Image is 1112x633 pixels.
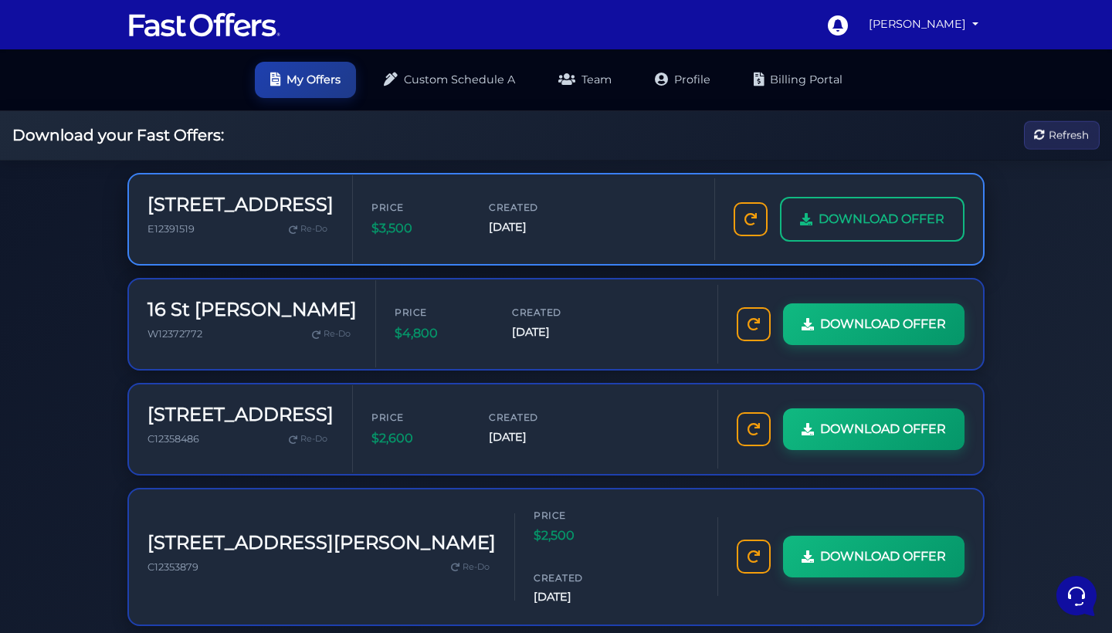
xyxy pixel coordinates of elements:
[1053,573,1100,619] iframe: Customerly Messenger Launcher
[512,323,605,341] span: [DATE]
[283,429,334,449] a: Re-Do
[534,508,626,523] span: Price
[25,172,56,203] img: dark
[65,111,245,127] span: Aura
[147,404,334,426] h3: [STREET_ADDRESS]
[489,428,581,446] span: [DATE]
[133,513,177,526] p: Messages
[863,9,985,39] a: [PERSON_NAME]
[738,62,858,98] a: Billing Portal
[395,323,487,344] span: $4,800
[783,303,965,345] a: DOWNLOAD OFFER
[12,126,224,144] h2: Download your Fast Offers:
[65,189,245,205] p: Thanks for letting us know about the changes to the standard RECO and tenant agreements. To updat...
[534,526,626,546] span: $2,500
[283,219,334,239] a: Re-Do
[543,62,627,98] a: Team
[25,113,56,144] img: dark
[1024,121,1100,150] button: Refresh
[65,171,245,186] span: Aura
[35,312,253,327] input: Search for an Article...
[255,62,356,98] a: My Offers
[489,410,581,425] span: Created
[819,209,944,229] span: DOWNLOAD OFFER
[489,218,581,236] span: [DATE]
[1049,127,1089,144] span: Refresh
[19,164,290,211] a: AuraThanks for letting us know about the changes to the standard RECO and tenant agreements. To u...
[371,200,464,215] span: Price
[25,86,125,99] span: Your Conversations
[46,513,73,526] p: Home
[395,305,487,320] span: Price
[147,299,357,321] h3: 16 St [PERSON_NAME]
[254,171,284,184] p: [DATE]
[147,223,195,235] span: E12391519
[25,217,284,248] button: Start a Conversation
[534,570,626,585] span: Created
[371,218,464,239] span: $3,500
[371,428,464,449] span: $2,600
[65,130,245,145] p: Good day! If your RECO forms version is no longer valid, you'll need to update your DocuSign temp...
[239,513,259,526] p: Help
[783,536,965,577] a: DOWNLOAD OFFER
[147,328,202,340] span: W12372772
[324,327,351,341] span: Re-Do
[371,410,464,425] span: Price
[147,561,198,573] span: C12353879
[820,419,946,439] span: DOWNLOAD OFFER
[368,62,531,98] a: Custom Schedule A
[19,105,290,151] a: AuraGood day! If your RECO forms version is no longer valid, you'll need to update your DocuSign ...
[300,222,327,236] span: Re-Do
[192,279,284,291] a: Open Help Center
[780,197,965,242] a: DOWNLOAD OFFER
[783,408,965,450] a: DOWNLOAD OFFER
[489,200,581,215] span: Created
[820,314,946,334] span: DOWNLOAD OFFER
[463,560,490,574] span: Re-Do
[111,226,216,239] span: Start a Conversation
[147,433,199,445] span: C12358486
[249,86,284,99] a: See all
[107,491,202,526] button: Messages
[534,588,626,606] span: [DATE]
[512,305,605,320] span: Created
[639,62,726,98] a: Profile
[254,111,284,125] p: [DATE]
[12,491,107,526] button: Home
[306,324,357,344] a: Re-Do
[147,194,334,216] h3: [STREET_ADDRESS]
[820,547,946,567] span: DOWNLOAD OFFER
[202,491,297,526] button: Help
[25,279,105,291] span: Find an Answer
[445,557,496,577] a: Re-Do
[147,532,496,554] h3: [STREET_ADDRESS][PERSON_NAME]
[12,12,259,62] h2: Hello [PERSON_NAME] 👋
[300,432,327,446] span: Re-Do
